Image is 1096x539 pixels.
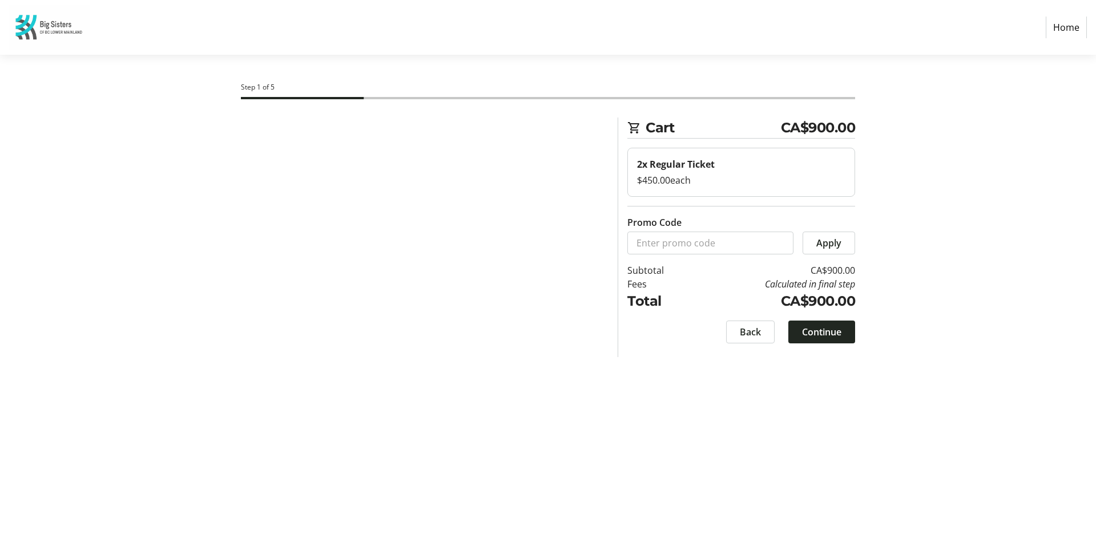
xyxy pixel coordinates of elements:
[627,277,693,291] td: Fees
[788,321,855,343] button: Continue
[740,325,761,339] span: Back
[627,216,682,229] label: Promo Code
[637,158,715,171] strong: 2x Regular Ticket
[627,291,693,311] td: Total
[693,291,855,311] td: CA$900.00
[802,325,841,339] span: Continue
[816,236,841,250] span: Apply
[781,117,856,138] span: CA$900.00
[726,321,775,343] button: Back
[241,82,855,92] div: Step 1 of 5
[637,173,845,187] div: $450.00 each
[1046,17,1087,38] a: Home
[627,232,793,254] input: Enter promo code
[693,277,855,291] td: Calculated in final step
[627,264,693,277] td: Subtotal
[646,117,781,138] span: Cart
[693,264,855,277] td: CA$900.00
[9,5,90,50] img: Big Sisters of BC Lower Mainland's Logo
[803,232,855,254] button: Apply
